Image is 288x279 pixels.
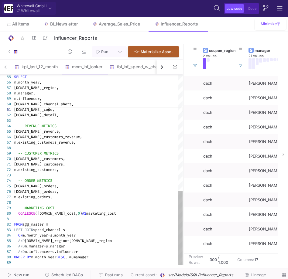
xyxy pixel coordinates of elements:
div: [PERSON_NAME] [249,164,288,178]
img: SQL-Model type child icon [65,65,70,69]
td: Columns: [233,253,281,266]
span: m.existing_orders, [14,195,52,199]
img: Tab icon [44,22,49,27]
span: , m.manager [65,255,88,260]
span: Lineage [251,273,266,277]
span: -- ORDER METRICS [18,178,52,183]
span: src/Models/SQL/Influencer_Reports [168,272,233,278]
span: [DOMAIN_NAME]_customers_revenue, [14,134,82,139]
span: Scheduled DAGs [51,273,83,277]
span: AND [18,238,25,243]
span: AS [82,211,86,216]
div: Preview Rows: [189,254,208,265]
span: m.existing_customers_revenue, [14,140,76,145]
b: 300 [210,257,217,263]
div: dach [203,207,242,222]
img: Tab icon [92,22,98,27]
span: JOIN [25,227,33,232]
span: s.month_year [50,233,76,238]
span: spend_channel s [33,227,65,232]
span: Past runs [105,273,123,277]
span: agg_master m [22,222,48,227]
b: 17 [254,257,258,262]
span: AND [18,244,25,249]
div: dach [203,91,242,105]
span: [DOMAIN_NAME]_orders, [14,184,59,189]
img: SQL-Model type child icon [13,49,18,54]
span: Code [248,6,256,11]
span: ) [80,211,82,216]
span: ([DOMAIN_NAME]_cost, [35,211,78,216]
div: dach [203,178,242,192]
div: [PERSON_NAME] [249,149,288,163]
span: -- MARKETING COST [18,206,54,210]
div: dach [203,164,242,178]
div: [PERSON_NAME] [249,236,288,251]
span: = [50,249,52,254]
span: m.month_year, [14,80,42,85]
div: dach [203,222,242,236]
div: [PERSON_NAME] [249,222,288,236]
span: FROM [14,222,22,227]
span: = [67,238,69,243]
span: SELECT [14,74,27,79]
div: dach [203,76,242,90]
span: s.manager [46,244,65,249]
div: dach [203,236,242,251]
div: kpi_last_12_month [15,64,58,69]
span: m.influencer [25,249,50,254]
img: SQL Model [159,272,166,278]
span: ON [18,233,22,238]
span: LEFT [14,227,22,232]
div: 2 values [203,54,249,58]
span: 0 [78,211,80,216]
button: SQL-Model type child icon [4,46,25,57]
span: Materialize Asset [141,49,173,54]
button: Materialize Asset [128,46,179,57]
div: Influencer_Reports [161,22,198,26]
span: DESC [57,255,65,260]
span: m.month_year [31,255,57,260]
div: [PERSON_NAME] [249,134,288,149]
div: Whitewall [21,9,39,13]
span: Current asset: [131,272,157,278]
span: [DOMAIN_NAME]_orders, [14,189,59,194]
mat-icon: star_border [19,35,26,42]
button: Code [246,4,258,13]
span: m.month_year [22,233,48,238]
span: [DOMAIN_NAME]_revenue, [14,129,61,134]
span: COALESCE [18,211,35,216]
span: -- REVENUE METRICS [18,124,57,128]
div: Whitewall GmbH [17,4,46,8]
img: Tab icon [155,22,160,27]
span: = [48,233,50,238]
div: [PERSON_NAME] [249,178,288,192]
div: dach [203,120,242,134]
div: [PERSON_NAME] [249,105,288,120]
div: manager [255,48,285,53]
span: New run [13,273,29,277]
span: [DOMAIN_NAME]_region [25,238,67,243]
div: [PERSON_NAME] [249,193,288,207]
div: dach [203,134,242,149]
span: All items [12,22,29,26]
span: marketing_cost [86,211,116,216]
div: [PERSON_NAME] [249,207,288,222]
span: [DOMAIN_NAME]_customers, [14,156,65,161]
span: [DOMAIN_NAME]_code, [14,107,54,112]
span: m.influencer, [14,96,42,101]
div: coupon_region [209,48,239,53]
span: AND [18,249,25,254]
div: Average_Sales_Price [99,22,140,26]
span: m.manager [25,244,44,249]
b: / 1,000 [218,254,228,265]
button: Run [92,46,113,57]
img: Logo [7,34,15,42]
img: YZ4Yr8zUCx6JYM5gIgaTIQYeTXdcwQjnYC8iZtTV.png [4,4,13,13]
div: [PERSON_NAME] [249,91,288,105]
div: dach [203,105,242,120]
span: m.manager, [14,91,35,96]
span: = [44,244,46,249]
span: BY [27,255,31,260]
